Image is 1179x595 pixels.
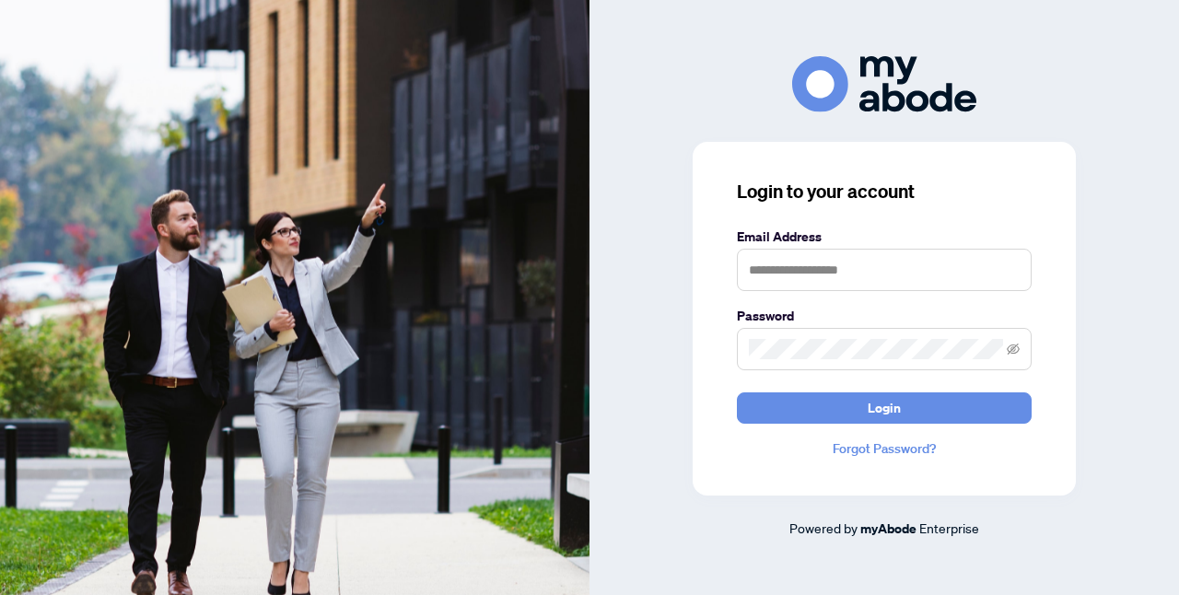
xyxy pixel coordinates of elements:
[737,179,1032,204] h3: Login to your account
[737,306,1032,326] label: Password
[792,56,976,112] img: ma-logo
[1007,343,1020,356] span: eye-invisible
[737,227,1032,247] label: Email Address
[919,519,979,536] span: Enterprise
[868,393,901,423] span: Login
[737,392,1032,424] button: Login
[789,519,858,536] span: Powered by
[860,519,916,539] a: myAbode
[737,438,1032,459] a: Forgot Password?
